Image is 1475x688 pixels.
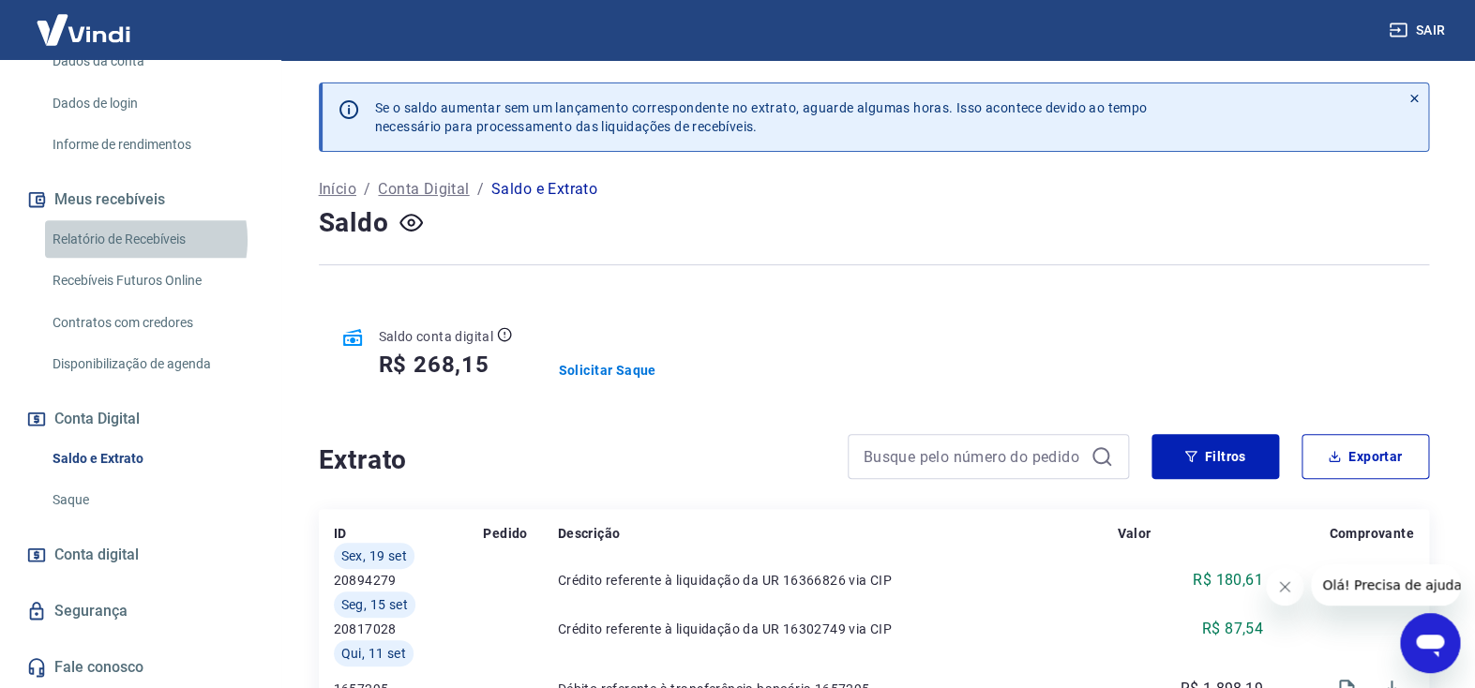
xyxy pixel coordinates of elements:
a: Saldo e Extrato [45,440,258,478]
p: Saldo e Extrato [491,178,597,201]
button: Exportar [1302,434,1429,479]
p: Valor [1117,524,1151,543]
p: R$ 180,61 [1193,569,1263,591]
p: Saldo conta digital [379,327,494,346]
span: Sex, 19 set [341,546,407,565]
p: Crédito referente à liquidação da UR 16302749 via CIP [558,620,1118,638]
p: 20817028 [334,620,484,638]
iframe: Fechar mensagem [1266,568,1303,606]
a: Segurança [23,591,258,632]
a: Início [319,178,356,201]
input: Busque pelo número do pedido [864,442,1083,471]
span: Qui, 11 set [341,644,406,663]
p: Se o saldo aumentar sem um lançamento correspondente no extrato, aguarde algumas horas. Isso acon... [375,98,1148,136]
a: Solicitar Saque [559,361,656,380]
p: Crédito referente à liquidação da UR 16366826 via CIP [558,571,1118,590]
a: Disponibilização de agenda [45,345,258,383]
p: R$ 87,54 [1201,618,1262,640]
h4: Extrato [319,441,825,479]
button: Meus recebíveis [23,179,258,220]
p: Pedido [483,524,527,543]
img: Vindi [23,1,144,58]
button: Sair [1385,13,1452,48]
iframe: Botão para abrir a janela de mensagens [1400,613,1460,673]
a: Informe de rendimentos [45,126,258,164]
p: 20894279 [334,571,484,590]
a: Saque [45,481,258,519]
p: ID [334,524,347,543]
p: / [364,178,370,201]
a: Relatório de Recebíveis [45,220,258,259]
a: Recebíveis Futuros Online [45,262,258,300]
a: Conta Digital [378,178,469,201]
span: Conta digital [54,542,139,568]
p: Comprovante [1329,524,1413,543]
a: Conta digital [23,534,258,576]
p: / [477,178,484,201]
h5: R$ 268,15 [379,350,489,380]
span: Seg, 15 set [341,595,408,614]
p: Descrição [558,524,621,543]
button: Conta Digital [23,398,258,440]
iframe: Mensagem da empresa [1311,564,1460,606]
a: Dados de login [45,84,258,123]
a: Dados da conta [45,42,258,81]
h4: Saldo [319,204,389,242]
button: Filtros [1151,434,1279,479]
a: Fale conosco [23,647,258,688]
span: Olá! Precisa de ajuda? [11,13,158,28]
a: Contratos com credores [45,304,258,342]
